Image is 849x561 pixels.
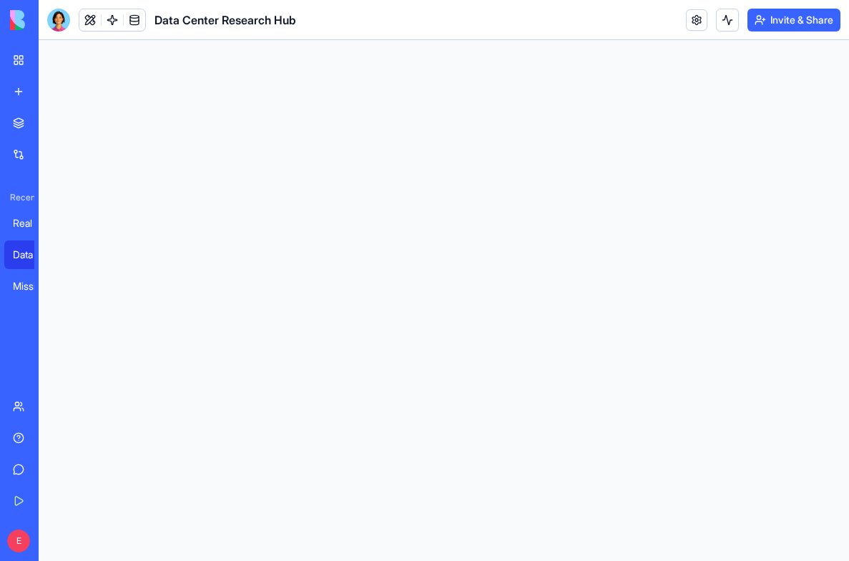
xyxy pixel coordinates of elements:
div: Real Estate Due Diligence Hub [13,216,53,230]
div: Data Center Research Hub [13,248,53,262]
a: Real Estate Due Diligence Hub [4,209,62,238]
span: Recent [4,192,34,203]
div: Mission Command Center [13,279,53,293]
button: Invite & Share [747,9,840,31]
a: Mission Command Center [4,272,62,301]
span: E [7,530,30,552]
img: logo [10,10,99,30]
span: Data Center Research Hub [154,11,296,29]
a: Data Center Research Hub [4,240,62,269]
